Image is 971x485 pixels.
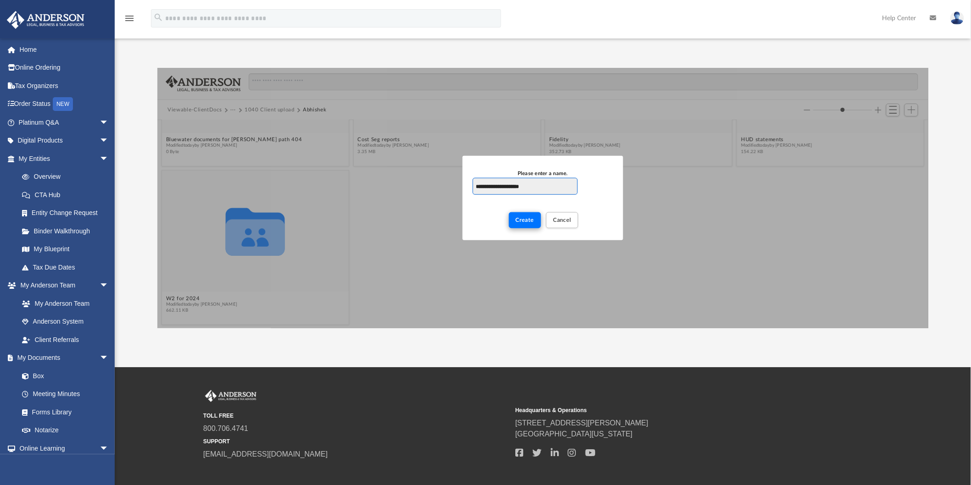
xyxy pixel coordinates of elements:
[6,439,118,457] a: Online Learningarrow_drop_down
[13,222,123,240] a: Binder Walkthrough
[6,40,123,59] a: Home
[553,217,571,223] span: Cancel
[100,276,118,295] span: arrow_drop_down
[153,12,163,22] i: search
[6,276,118,295] a: My Anderson Teamarrow_drop_down
[515,419,648,427] a: [STREET_ADDRESS][PERSON_NAME]
[6,113,123,132] a: Platinum Q&Aarrow_drop_down
[6,349,118,367] a: My Documentsarrow_drop_down
[203,390,258,402] img: Anderson Advisors Platinum Portal
[13,331,118,349] a: Client Referrals
[13,403,113,421] a: Forms Library
[4,11,87,29] img: Anderson Advisors Platinum Portal
[516,217,535,223] span: Create
[546,212,578,228] button: Cancel
[13,186,123,204] a: CTA Hub
[203,450,328,458] a: [EMAIL_ADDRESS][DOMAIN_NAME]
[13,385,118,403] a: Meeting Minutes
[100,132,118,150] span: arrow_drop_down
[6,59,123,77] a: Online Ordering
[100,113,118,132] span: arrow_drop_down
[203,437,509,446] small: SUPPORT
[13,367,113,385] a: Box
[124,17,135,24] a: menu
[6,132,123,150] a: Digital Productsarrow_drop_down
[6,149,123,168] a: My Entitiesarrow_drop_down
[53,97,73,111] div: NEW
[473,178,578,195] input: Please enter a name.
[13,313,118,331] a: Anderson System
[13,168,123,186] a: Overview
[509,212,541,228] button: Create
[6,95,123,114] a: Order StatusNEW
[6,77,123,95] a: Tax Organizers
[100,439,118,458] span: arrow_drop_down
[124,13,135,24] i: menu
[463,156,623,240] div: New Folder
[100,149,118,168] span: arrow_drop_down
[203,424,248,432] a: 800.706.4741
[515,430,633,438] a: [GEOGRAPHIC_DATA][US_STATE]
[13,240,118,259] a: My Blueprint
[515,406,821,414] small: Headquarters & Operations
[100,349,118,368] span: arrow_drop_down
[13,294,113,313] a: My Anderson Team
[13,258,123,276] a: Tax Due Dates
[203,412,509,420] small: TOLL FREE
[473,170,613,178] div: Please enter a name.
[13,421,118,440] a: Notarize
[950,11,964,25] img: User Pic
[13,204,123,222] a: Entity Change Request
